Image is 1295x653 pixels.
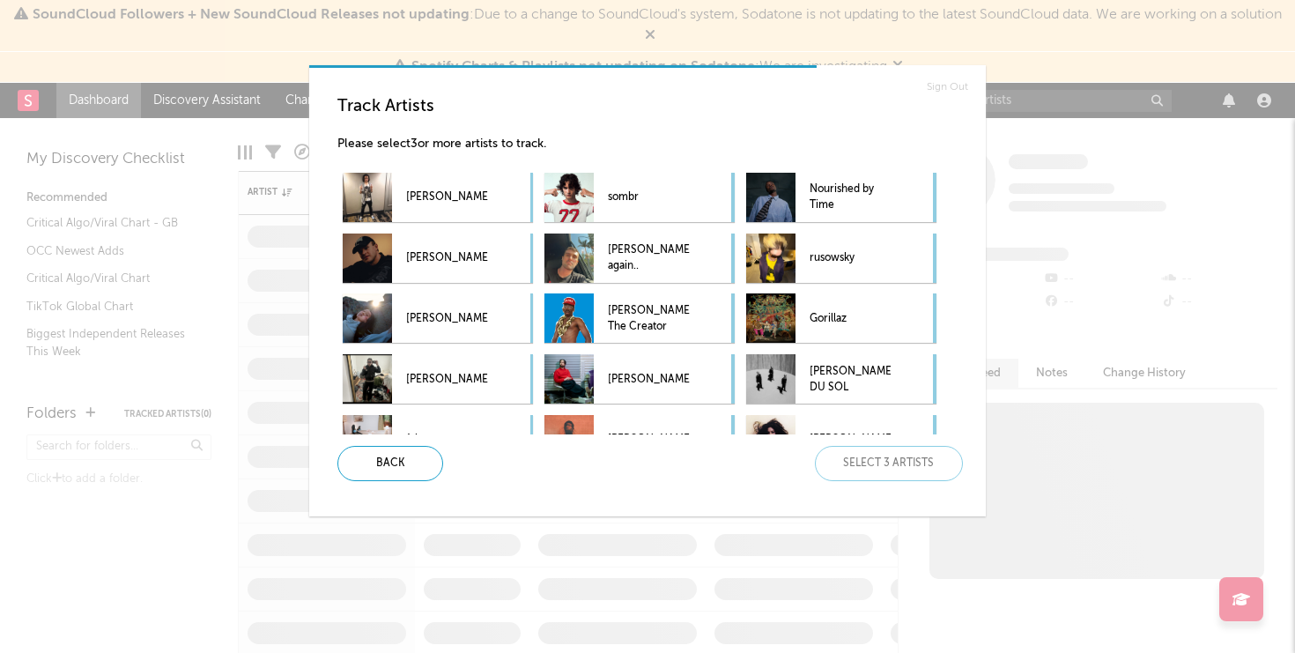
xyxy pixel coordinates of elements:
div: [PERSON_NAME] again.. [544,234,735,283]
div: [PERSON_NAME] [544,415,735,464]
p: [PERSON_NAME] [406,239,487,278]
p: [PERSON_NAME] DU SOL [810,360,891,399]
div: 1tbsp [343,415,533,464]
p: Nourished by Time [810,178,891,218]
div: [PERSON_NAME] [343,293,533,343]
p: 1tbsp [406,420,487,460]
p: [PERSON_NAME] [406,360,487,399]
div: [PERSON_NAME] [343,173,533,222]
h3: Track Artists [337,96,972,117]
div: [PERSON_NAME] [343,234,533,283]
p: Please select 3 or more artists to track. [337,134,972,155]
p: [PERSON_NAME] [608,420,689,460]
p: [PERSON_NAME] [810,420,891,460]
div: [PERSON_NAME] [343,354,533,404]
div: sombr [544,173,735,222]
div: [PERSON_NAME] [544,354,735,404]
p: [PERSON_NAME], The Creator [608,299,689,338]
p: Gorillaz [810,299,891,338]
p: [PERSON_NAME] [406,178,487,218]
div: Back [337,446,443,481]
div: rusowsky [746,234,936,283]
div: Nourished by Time [746,173,936,222]
p: rusowsky [810,239,891,278]
div: [PERSON_NAME] DU SOL [746,354,936,404]
div: Gorillaz [746,293,936,343]
div: [PERSON_NAME] [746,415,936,464]
p: sombr [608,178,689,218]
a: Sign Out [927,77,968,98]
div: [PERSON_NAME], The Creator [544,293,735,343]
p: [PERSON_NAME] [608,360,689,399]
p: [PERSON_NAME] again.. [608,239,689,278]
p: [PERSON_NAME] [406,299,487,338]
